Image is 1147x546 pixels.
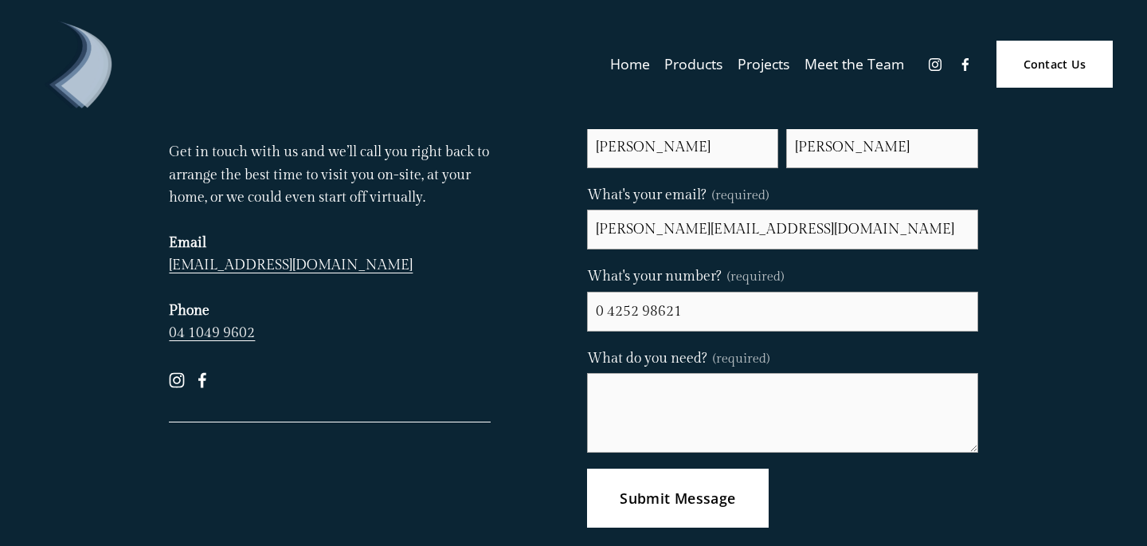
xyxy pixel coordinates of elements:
a: Home [610,50,650,78]
a: Projects [738,50,789,78]
span: (required) [712,186,769,206]
a: [EMAIL_ADDRESS][DOMAIN_NAME] [169,257,413,273]
span: What do you need? [587,348,707,370]
a: folder dropdown [664,50,722,78]
button: Submit MessageSubmit Message [587,469,769,528]
span: Submit Message [620,489,735,508]
span: What's your number? [587,265,721,288]
img: Debonair | Curtains, Blinds, Shutters &amp; Awnings [34,21,122,108]
a: Contact Us [996,41,1113,88]
a: 04 1049 9602 [169,324,255,341]
a: Facebook [194,372,210,388]
strong: Phone [169,302,209,319]
a: Meet the Team [804,50,904,78]
span: (required) [727,271,784,284]
strong: Email [169,234,206,251]
a: Instagram [927,57,943,73]
p: Get in touch with us and we’ll call you right back to arrange the best time to visit you on-site,... [169,141,490,344]
span: Products [664,52,722,77]
a: Facebook [957,57,973,73]
a: Instagram [169,372,185,388]
span: What's your email? [587,184,706,206]
span: (required) [713,349,769,370]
